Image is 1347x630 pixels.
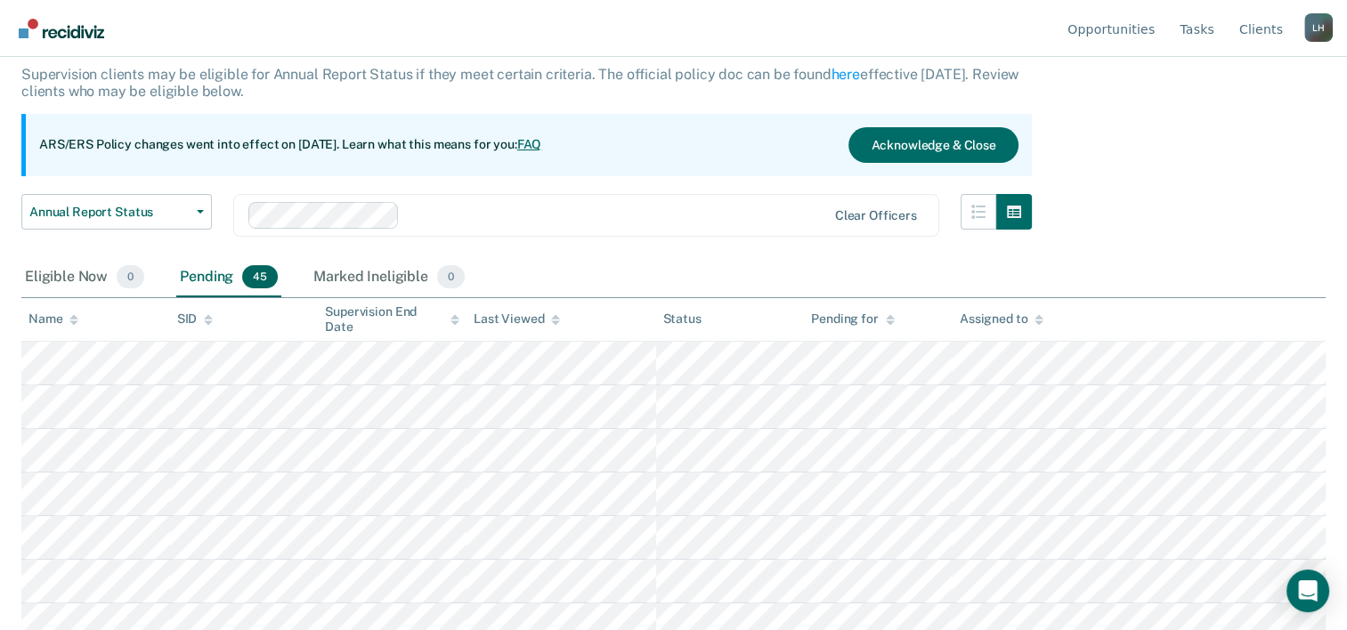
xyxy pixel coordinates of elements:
[1286,569,1329,612] div: Open Intercom Messenger
[117,265,144,288] span: 0
[325,304,459,335] div: Supervision End Date
[960,311,1043,327] div: Assigned to
[310,258,468,297] div: Marked Ineligible0
[1304,13,1333,42] div: L H
[437,265,465,288] span: 0
[176,258,281,297] div: Pending45
[177,311,214,327] div: SID
[28,311,78,327] div: Name
[21,66,1018,100] p: Supervision clients may be eligible for Annual Report Status if they meet certain criteria. The o...
[19,19,104,38] img: Recidiviz
[848,127,1018,163] button: Acknowledge & Close
[29,205,190,220] span: Annual Report Status
[663,311,702,327] div: Status
[835,208,917,223] div: Clear officers
[832,66,860,83] a: here
[474,311,560,327] div: Last Viewed
[1304,13,1333,42] button: Profile dropdown button
[21,258,148,297] div: Eligible Now0
[39,136,541,154] p: ARS/ERS Policy changes went into effect on [DATE]. Learn what this means for you:
[811,311,894,327] div: Pending for
[242,265,278,288] span: 45
[21,194,212,230] button: Annual Report Status
[517,137,542,151] a: FAQ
